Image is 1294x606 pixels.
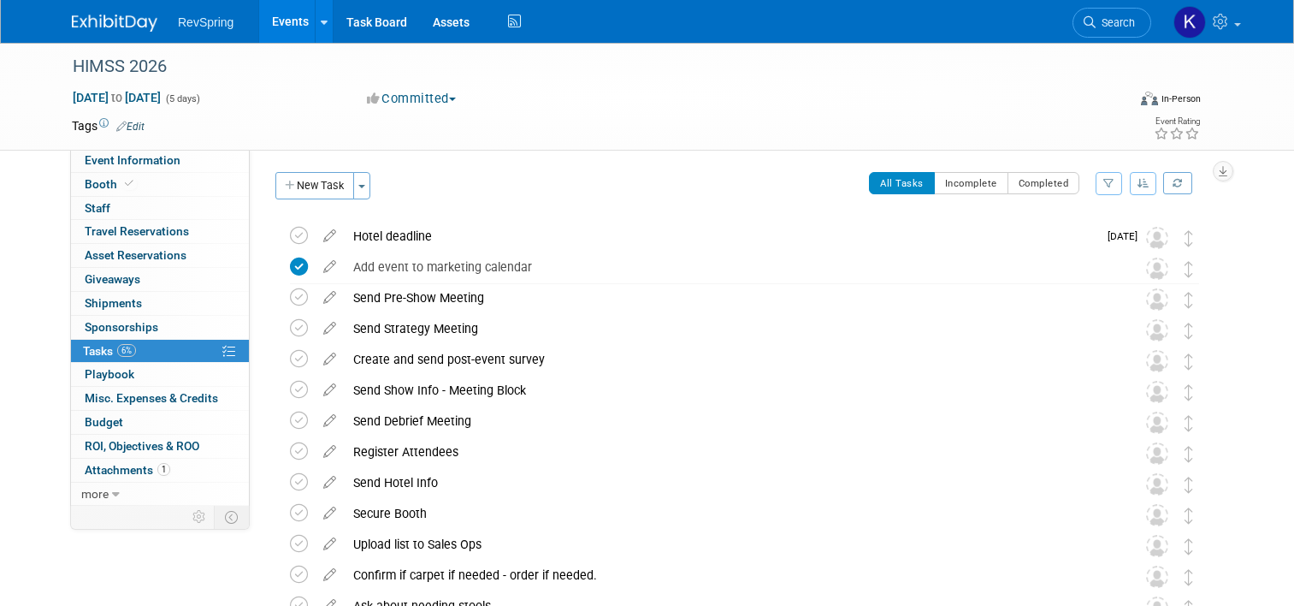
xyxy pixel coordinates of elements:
div: Add event to marketing calendar [345,253,1112,282]
a: edit [315,383,345,398]
img: Unassigned [1146,381,1168,403]
div: Register Attendees [345,437,1112,466]
a: Misc. Expenses & Credits [71,387,249,410]
td: Toggle Event Tabs [215,506,250,528]
button: New Task [275,172,354,199]
span: Booth [85,177,137,191]
a: Playbook [71,363,249,386]
a: Sponsorships [71,316,249,339]
a: Booth [71,173,249,196]
img: ExhibitDay [72,15,157,32]
a: Attachments1 [71,459,249,482]
div: Send Strategy Meeting [345,314,1112,343]
a: Edit [116,121,145,133]
a: edit [315,229,345,244]
div: Event Format [1034,89,1201,115]
div: Send Pre-Show Meeting [345,283,1112,312]
div: Send Show Info - Meeting Block [345,376,1112,405]
img: Kelsey Culver [1173,6,1206,39]
span: Event Information [85,153,180,167]
img: Unassigned [1146,504,1168,526]
span: more [81,487,109,501]
span: 6% [117,344,136,357]
button: Completed [1007,172,1080,194]
span: Giveaways [85,272,140,286]
div: Secure Booth [345,499,1112,528]
a: Budget [71,411,249,434]
a: Event Information [71,149,249,172]
a: Asset Reservations [71,244,249,267]
a: edit [315,567,345,583]
span: (5 days) [164,93,200,104]
img: Unassigned [1146,258,1168,280]
a: Staff [71,197,249,220]
a: Tasks6% [71,340,249,363]
i: Move task [1185,292,1193,308]
i: Move task [1185,384,1193,401]
div: Create and send post-event survey [345,345,1112,374]
img: Unassigned [1146,443,1168,465]
span: RevSpring [178,15,233,29]
div: Send Hotel Info [345,468,1112,497]
i: Move task [1185,538,1193,555]
a: edit [315,444,345,460]
a: edit [315,352,345,367]
div: In-Person [1161,92,1201,105]
span: Attachments [85,463,170,477]
img: Unassigned [1146,566,1168,588]
span: Asset Reservations [85,248,186,262]
span: Tasks [83,344,136,358]
a: ROI, Objectives & ROO [71,435,249,458]
img: Unassigned [1146,319,1168,342]
div: HIMSS 2026 [67,51,1105,82]
span: to [109,91,125,104]
span: Budget [85,415,123,429]
img: Format-Inperson.png [1141,92,1158,105]
button: Committed [361,90,463,108]
i: Move task [1185,261,1193,277]
i: Move task [1185,569,1193,585]
div: Event Rating [1154,117,1200,126]
a: edit [315,506,345,521]
span: Sponsorships [85,320,158,334]
img: Unassigned [1146,288,1168,311]
img: Unassigned [1146,350,1168,372]
a: edit [315,475,345,490]
img: Unassigned [1146,535,1168,557]
span: Travel Reservations [85,224,189,238]
span: 1 [157,463,170,476]
a: Search [1072,8,1151,38]
i: Move task [1185,353,1193,370]
a: Travel Reservations [71,220,249,243]
span: Misc. Expenses & Credits [85,391,218,405]
i: Booth reservation complete [125,179,133,188]
a: Shipments [71,292,249,315]
span: [DATE] [DATE] [72,90,162,105]
i: Move task [1185,415,1193,431]
span: ROI, Objectives & ROO [85,439,199,453]
i: Move task [1185,230,1193,247]
a: edit [315,290,345,306]
a: more [71,483,249,506]
span: Playbook [85,367,134,381]
a: Refresh [1163,172,1192,194]
div: Hotel deadline [345,222,1097,251]
a: Giveaways [71,268,249,291]
div: Confirm if carpet if needed - order if needed. [345,561,1112,590]
i: Move task [1185,477,1193,493]
img: Unassigned [1146,227,1168,249]
a: edit [315,259,345,275]
i: Move task [1185,323,1193,339]
i: Move task [1185,446,1193,462]
span: [DATE] [1108,230,1146,242]
div: Upload list to Sales Ops [345,530,1112,559]
div: Send Debrief Meeting [345,407,1112,436]
span: Staff [85,201,110,215]
button: Incomplete [934,172,1008,194]
a: edit [315,413,345,429]
a: edit [315,321,345,336]
td: Tags [72,117,145,134]
td: Personalize Event Tab Strip [185,506,215,528]
img: Unassigned [1146,473,1168,496]
span: Shipments [85,296,142,310]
